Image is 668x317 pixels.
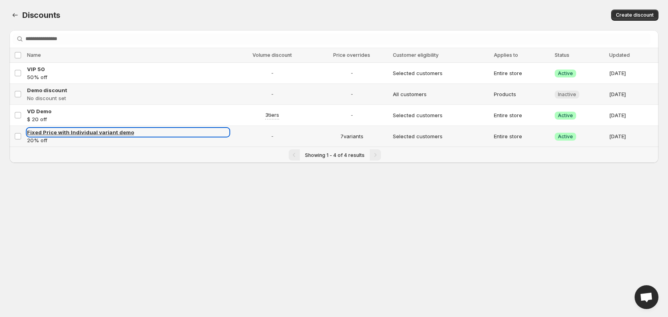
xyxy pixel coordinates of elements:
[27,52,41,58] span: Name
[491,84,553,105] td: Products
[27,115,229,123] p: $ 20 off
[305,152,365,158] span: Showing 1 - 4 of 4 results
[316,132,388,140] span: 7 variants
[607,63,658,84] td: [DATE]
[491,63,553,84] td: Entire store
[616,12,654,18] span: Create discount
[607,84,658,105] td: [DATE]
[27,136,229,144] p: 20% off
[27,94,229,102] p: No discount set
[491,105,553,126] td: Entire store
[316,90,388,98] span: -
[234,132,311,140] span: -
[611,10,658,21] button: Create discount
[316,69,388,77] span: -
[252,52,292,58] span: Volume discount
[27,108,51,114] span: VD Demo
[22,10,60,20] span: Discounts
[234,90,311,98] span: -
[390,84,491,105] td: All customers
[27,128,229,136] a: Fixed Price with Individual variant demo
[558,133,573,140] span: Active
[265,111,279,119] span: 3 tiers
[27,107,229,115] a: VD Demo
[27,65,229,73] a: VIP 50
[316,111,388,119] span: -
[10,147,658,163] nav: Pagination
[558,91,576,98] span: Inactive
[27,66,45,72] span: VIP 50
[10,10,21,21] button: Back to dashboard
[393,52,439,58] span: Customer eligibility
[27,86,229,94] a: Demo discount
[607,126,658,147] td: [DATE]
[609,52,630,58] span: Updated
[27,129,134,135] span: Fixed Price with Individual variant demo
[555,52,569,58] span: Status
[635,285,658,309] a: Open chat
[491,126,553,147] td: Entire store
[27,87,67,93] span: Demo discount
[558,112,573,119] span: Active
[390,126,491,147] td: Selected customers
[27,73,229,81] p: 50% off
[234,69,311,77] span: -
[607,105,658,126] td: [DATE]
[390,63,491,84] td: Selected customers
[390,105,491,126] td: Selected customers
[333,52,370,58] span: Price overrides
[558,70,573,77] span: Active
[494,52,518,58] span: Applies to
